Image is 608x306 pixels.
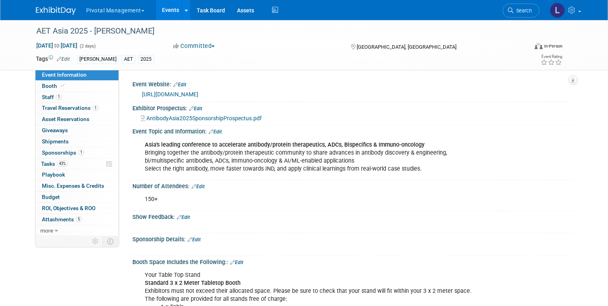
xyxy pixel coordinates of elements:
a: Edit [189,106,202,111]
a: Edit [188,237,201,242]
span: Search [513,8,532,14]
a: Giveaways [36,125,118,136]
div: AET Asia 2025 - [PERSON_NAME] [34,24,518,38]
div: Bringing together the antibody/protein therapeutic community to share advances in antibody discov... [139,137,487,177]
span: 43% [57,161,68,167]
a: Tasks43% [36,159,118,169]
b: Asia's leading conference to accelerate antibody/protein therapeutics, ADCs, Bispecifics & Immuno... [145,141,424,148]
a: [URL][DOMAIN_NAME] [142,91,198,97]
span: to [53,42,61,49]
span: [GEOGRAPHIC_DATA], [GEOGRAPHIC_DATA] [357,44,456,50]
div: AET [122,55,135,64]
i: Booth reservation complete [61,83,65,88]
img: ExhibitDay [36,7,76,15]
a: Staff1 [36,92,118,103]
span: 5 [76,216,82,222]
td: Tags [36,55,70,64]
a: Playbook [36,169,118,180]
div: Event Topic and Information: [132,125,572,136]
div: Event Format [485,42,563,54]
img: Leslie Pelton [550,3,565,18]
div: Booth Space Includes the Following:: [132,256,572,266]
button: Committed [170,42,218,50]
span: Shipments [42,138,69,145]
a: Edit [173,82,186,87]
td: Toggle Event Tabs [102,236,118,246]
a: Edit [57,56,70,62]
div: Show Feedback: [132,211,572,221]
span: Attachments [42,216,82,223]
span: more [40,227,53,234]
div: Exhibitor Prospectus: [132,102,572,113]
span: 1 [78,149,84,155]
a: Attachments5 [36,214,118,225]
span: 1 [56,94,62,100]
div: In-Person [544,43,563,49]
a: AntibodyAsia2025SponsorshipProspectus.pdf [141,115,262,121]
a: Asset Reservations [36,114,118,125]
a: ROI, Objectives & ROO [36,203,118,214]
a: Edit [230,260,243,265]
div: Event Website: [132,78,572,89]
span: Tasks [41,161,68,167]
b: Standard 3 x 2 Meter Tabletop Booth [145,280,241,286]
a: Edit [191,184,205,189]
a: Travel Reservations1 [36,103,118,113]
a: Sponsorships1 [36,147,118,158]
span: Budget [42,194,60,200]
div: Sponsorship Details: [132,233,572,244]
span: AntibodyAsia2025SponsorshipProspectus.pdf [146,115,262,121]
span: Asset Reservations [42,116,89,122]
span: Staff [42,94,62,100]
span: Playbook [42,171,65,178]
span: ROI, Objectives & ROO [42,205,95,211]
a: Event Information [36,70,118,80]
div: [PERSON_NAME] [77,55,119,64]
a: Edit [177,215,190,220]
span: Misc. Expenses & Credits [42,183,104,189]
a: Budget [36,192,118,203]
span: 1 [93,105,99,111]
div: Number of Attendees: [132,180,572,191]
a: Misc. Expenses & Credits [36,181,118,191]
span: Sponsorships [42,149,84,156]
span: Booth [42,83,66,89]
span: Travel Reservations [42,105,99,111]
span: (2 days) [79,44,96,49]
a: Booth [36,81,118,91]
a: more [36,225,118,236]
img: Format-Inperson.png [535,43,543,49]
span: [DATE] [DATE] [36,42,78,49]
span: Event Information [42,72,87,78]
td: Personalize Event Tab Strip [89,236,103,246]
span: Giveaways [42,127,68,133]
a: Search [503,4,539,18]
div: 2025 [138,55,154,64]
div: Event Rating [541,55,562,59]
div: 150+ [139,191,487,207]
a: Edit [209,129,222,135]
a: Shipments [36,136,118,147]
